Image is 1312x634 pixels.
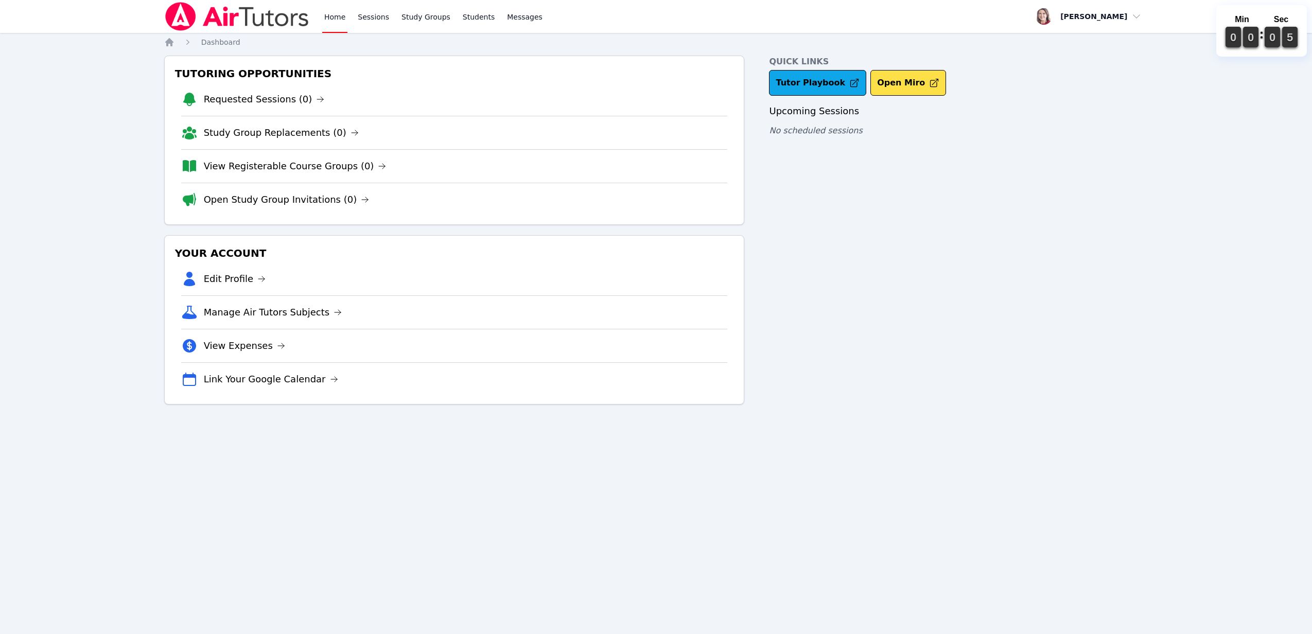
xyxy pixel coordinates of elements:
a: Edit Profile [204,272,266,286]
h4: Quick Links [769,56,1148,68]
a: Open Study Group Invitations (0) [204,192,370,207]
button: Open Miro [870,70,946,96]
a: Dashboard [201,37,240,47]
h3: Your Account [173,244,736,262]
img: Air Tutors [164,2,310,31]
h3: Upcoming Sessions [769,104,1148,118]
span: No scheduled sessions [769,126,862,135]
nav: Breadcrumb [164,37,1148,47]
span: Dashboard [201,38,240,46]
a: Tutor Playbook [769,70,866,96]
a: Manage Air Tutors Subjects [204,305,342,320]
a: Requested Sessions (0) [204,92,325,107]
a: View Expenses [204,339,285,353]
span: Messages [507,12,543,22]
a: Link Your Google Calendar [204,372,338,386]
a: View Registerable Course Groups (0) [204,159,387,173]
a: Study Group Replacements (0) [204,126,359,140]
h3: Tutoring Opportunities [173,64,736,83]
